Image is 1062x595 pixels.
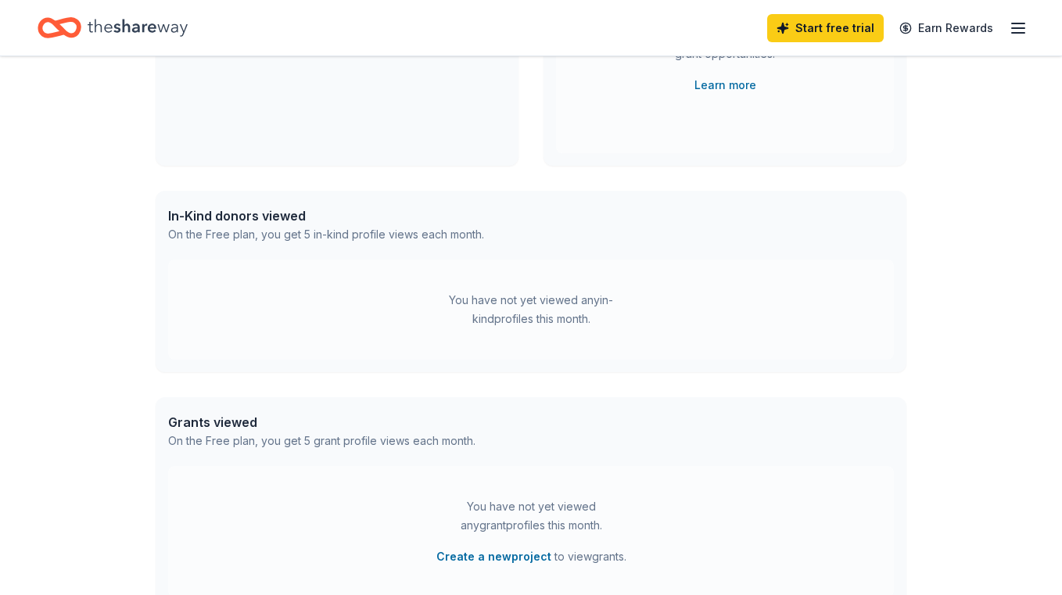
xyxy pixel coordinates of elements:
[168,413,475,432] div: Grants viewed
[433,497,629,535] div: You have not yet viewed any grant profiles this month.
[694,76,756,95] a: Learn more
[433,291,629,328] div: You have not yet viewed any in-kind profiles this month.
[890,14,1003,42] a: Earn Rewards
[168,432,475,450] div: On the Free plan, you get 5 grant profile views each month.
[436,547,551,566] button: Create a newproject
[436,547,626,566] span: to view grants .
[38,9,188,46] a: Home
[168,206,484,225] div: In-Kind donors viewed
[168,225,484,244] div: On the Free plan, you get 5 in-kind profile views each month.
[767,14,884,42] a: Start free trial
